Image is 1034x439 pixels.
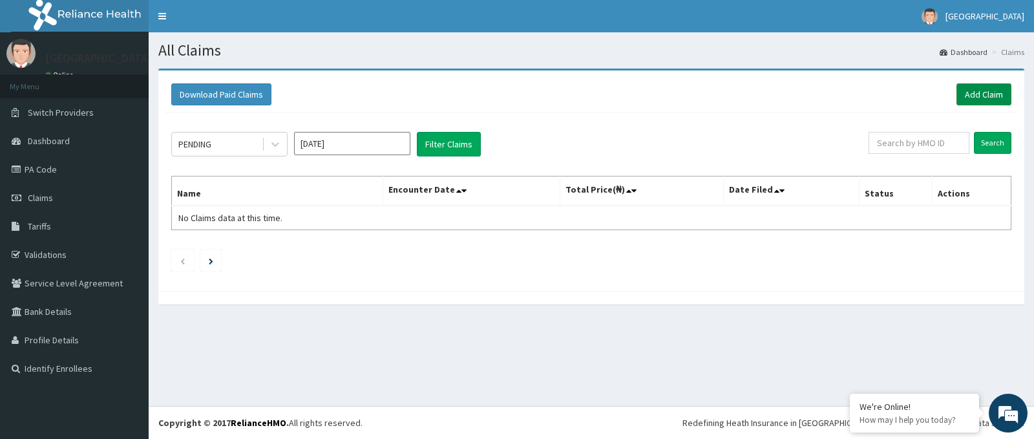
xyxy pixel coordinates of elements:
[860,401,969,412] div: We're Online!
[6,39,36,68] img: User Image
[6,297,246,343] textarea: Type your message and hit 'Enter'
[383,177,560,206] th: Encounter Date
[28,107,94,118] span: Switch Providers
[209,255,213,266] a: Next page
[178,138,211,151] div: PENDING
[67,72,217,89] div: Chat with us now
[172,177,383,206] th: Name
[724,177,860,206] th: Date Filed
[859,177,932,206] th: Status
[989,47,1024,58] li: Claims
[149,406,1034,439] footer: All rights reserved.
[945,10,1024,22] span: [GEOGRAPHIC_DATA]
[171,83,271,105] button: Download Paid Claims
[231,417,286,429] a: RelianceHMO
[178,212,282,224] span: No Claims data at this time.
[974,132,1011,154] input: Search
[560,177,723,206] th: Total Price(₦)
[28,135,70,147] span: Dashboard
[682,416,1024,429] div: Redefining Heath Insurance in [GEOGRAPHIC_DATA] using Telemedicine and Data Science!
[860,414,969,425] p: How may I help you today?
[956,83,1011,105] a: Add Claim
[869,132,970,154] input: Search by HMO ID
[922,8,938,25] img: User Image
[28,192,53,204] span: Claims
[417,132,481,156] button: Filter Claims
[28,220,51,232] span: Tariffs
[940,47,987,58] a: Dashboard
[45,70,76,80] a: Online
[158,417,289,429] strong: Copyright © 2017 .
[45,52,152,64] p: [GEOGRAPHIC_DATA]
[294,132,410,155] input: Select Month and Year
[24,65,52,97] img: d_794563401_company_1708531726252_794563401
[158,42,1024,59] h1: All Claims
[75,135,178,266] span: We're online!
[180,255,185,266] a: Previous page
[932,177,1011,206] th: Actions
[212,6,243,37] div: Minimize live chat window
